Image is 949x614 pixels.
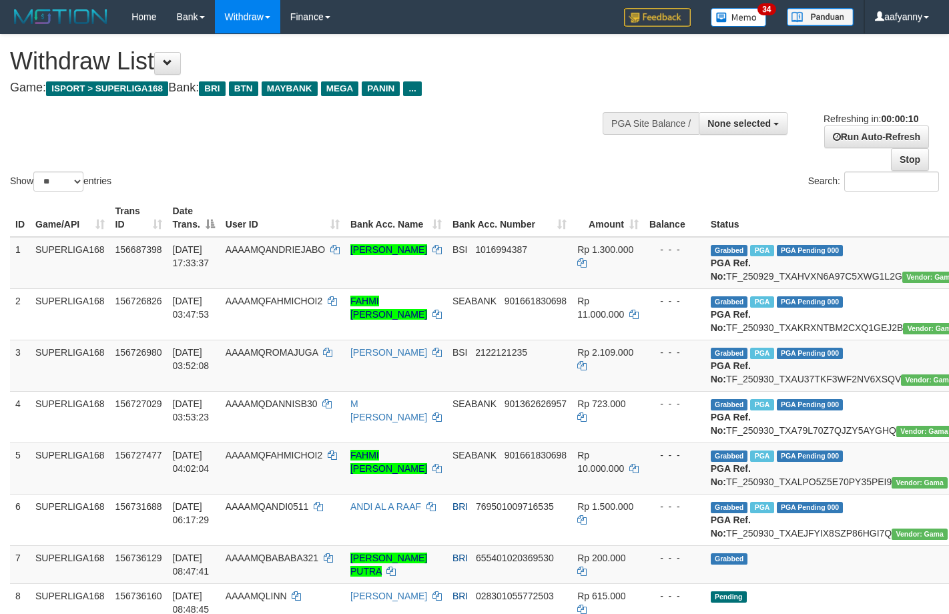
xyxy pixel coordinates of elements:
[649,448,700,462] div: - - -
[699,112,787,135] button: None selected
[226,296,322,306] span: AAAAMQFAHMICHOI2
[577,501,633,512] span: Rp 1.500.000
[30,545,110,583] td: SUPERLIGA168
[476,553,554,563] span: Copy 655401020369530 to clipboard
[30,442,110,494] td: SUPERLIGA168
[199,81,225,96] span: BRI
[711,399,748,410] span: Grabbed
[649,397,700,410] div: - - -
[226,591,287,601] span: AAAAMQLINN
[644,199,705,237] th: Balance
[505,450,567,460] span: Copy 901661830698 to clipboard
[30,494,110,545] td: SUPERLIGA168
[577,347,633,358] span: Rp 2.109.000
[711,360,751,384] b: PGA Ref. No:
[33,172,83,192] select: Showentries
[452,296,497,306] span: SEABANK
[452,347,468,358] span: BSI
[30,237,110,289] td: SUPERLIGA168
[711,8,767,27] img: Button%20Memo.svg
[750,296,773,308] span: Marked by aafandaneth
[403,81,421,96] span: ...
[173,347,210,371] span: [DATE] 03:52:08
[475,347,527,358] span: Copy 2122121235 to clipboard
[30,199,110,237] th: Game/API: activate to sort column ascending
[30,391,110,442] td: SUPERLIGA168
[30,288,110,340] td: SUPERLIGA168
[824,125,929,148] a: Run Auto-Refresh
[476,591,554,601] span: Copy 028301055772503 to clipboard
[321,81,359,96] span: MEGA
[173,296,210,320] span: [DATE] 03:47:53
[707,118,771,129] span: None selected
[30,340,110,391] td: SUPERLIGA168
[624,8,691,27] img: Feedback.jpg
[750,245,773,256] span: Marked by aafsoycanthlai
[777,399,844,410] span: PGA Pending
[350,501,421,512] a: ANDI AL A RAAF
[787,8,854,26] img: panduan.png
[711,591,747,603] span: Pending
[572,199,644,237] th: Amount: activate to sort column ascending
[226,398,318,409] span: AAAAMQDANNISB30
[750,450,773,462] span: Marked by aafandaneth
[577,398,625,409] span: Rp 723.000
[750,348,773,359] span: Marked by aafromsomean
[711,463,751,487] b: PGA Ref. No:
[10,494,30,545] td: 6
[10,288,30,340] td: 2
[757,3,775,15] span: 34
[808,172,939,192] label: Search:
[711,258,751,282] b: PGA Ref. No:
[649,500,700,513] div: - - -
[452,501,468,512] span: BRI
[649,294,700,308] div: - - -
[476,501,554,512] span: Copy 769501009716535 to clipboard
[229,81,258,96] span: BTN
[350,296,427,320] a: FAHMI [PERSON_NAME]
[115,501,162,512] span: 156731688
[824,113,918,124] span: Refreshing in:
[750,399,773,410] span: Marked by aafandaneth
[844,172,939,192] input: Search:
[777,245,844,256] span: PGA Pending
[350,244,427,255] a: [PERSON_NAME]
[350,450,427,474] a: FAHMI [PERSON_NAME]
[10,391,30,442] td: 4
[577,450,624,474] span: Rp 10.000.000
[10,199,30,237] th: ID
[10,81,619,95] h4: Game: Bank:
[115,450,162,460] span: 156727477
[10,340,30,391] td: 3
[10,442,30,494] td: 5
[777,450,844,462] span: PGA Pending
[262,81,318,96] span: MAYBANK
[711,553,748,565] span: Grabbed
[475,244,527,255] span: Copy 1016994387 to clipboard
[115,398,162,409] span: 156727029
[711,245,748,256] span: Grabbed
[649,346,700,359] div: - - -
[226,553,318,563] span: AAAAMQBABABA321
[115,591,162,601] span: 156736160
[168,199,220,237] th: Date Trans.: activate to sort column descending
[345,199,447,237] th: Bank Acc. Name: activate to sort column ascending
[452,450,497,460] span: SEABANK
[226,244,325,255] span: AAAAMQANDRIEJABO
[46,81,168,96] span: ISPORT > SUPERLIGA168
[350,553,427,577] a: [PERSON_NAME] PUTRA
[891,148,929,171] a: Stop
[777,348,844,359] span: PGA Pending
[173,398,210,422] span: [DATE] 03:53:23
[777,502,844,513] span: PGA Pending
[173,501,210,525] span: [DATE] 06:17:29
[452,398,497,409] span: SEABANK
[115,244,162,255] span: 156687398
[362,81,400,96] span: PANIN
[505,296,567,306] span: Copy 901661830698 to clipboard
[711,296,748,308] span: Grabbed
[711,348,748,359] span: Grabbed
[10,7,111,27] img: MOTION_logo.png
[115,296,162,306] span: 156726826
[110,199,168,237] th: Trans ID: activate to sort column ascending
